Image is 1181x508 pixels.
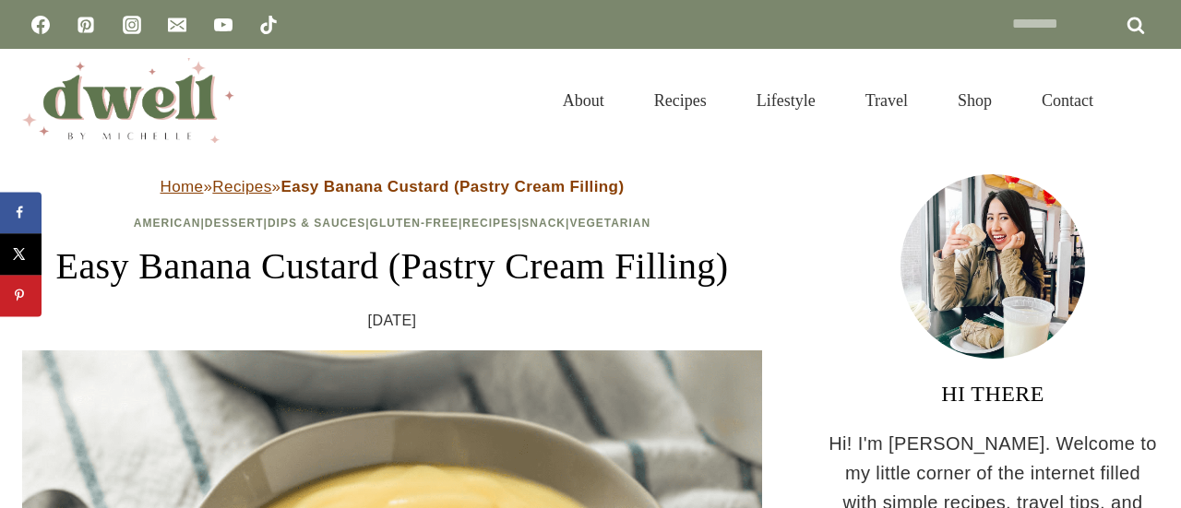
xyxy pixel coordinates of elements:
[250,6,287,43] a: TikTok
[1127,85,1159,116] button: View Search Form
[629,71,732,131] a: Recipes
[841,71,933,131] a: Travel
[521,217,566,230] a: Snack
[67,6,104,43] a: Pinterest
[280,178,624,195] strong: Easy Banana Custard (Pastry Cream Filling)
[732,71,841,131] a: Lifestyle
[22,239,762,294] h1: Easy Banana Custard (Pastry Cream Filling)
[462,217,518,230] a: Recipes
[827,377,1159,410] h3: HI THERE
[22,6,59,43] a: Facebook
[134,217,201,230] a: American
[159,6,196,43] a: Email
[538,71,1118,131] nav: Primary Navigation
[268,217,365,230] a: Dips & Sauces
[22,58,234,143] img: DWELL by michelle
[368,309,417,333] time: [DATE]
[161,178,625,195] span: » »
[1017,71,1118,131] a: Contact
[205,6,242,43] a: YouTube
[113,6,150,43] a: Instagram
[161,178,204,195] a: Home
[370,217,459,230] a: Gluten-Free
[538,71,629,131] a: About
[205,217,264,230] a: Dessert
[933,71,1017,131] a: Shop
[134,217,650,230] span: | | | | | |
[212,178,271,195] a: Recipes
[569,217,650,230] a: Vegetarian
